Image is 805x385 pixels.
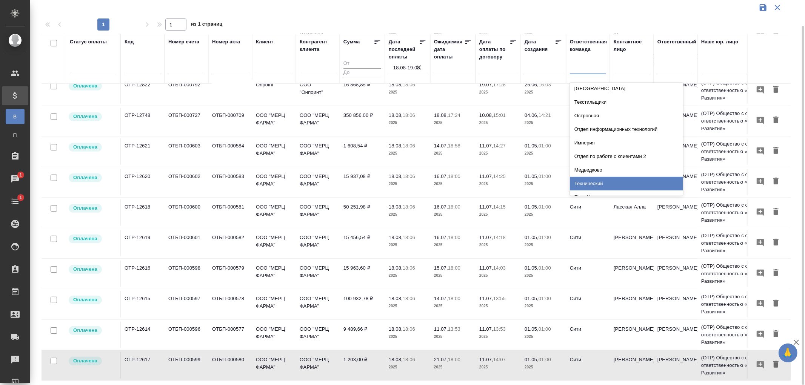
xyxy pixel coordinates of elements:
[256,295,292,310] p: ООО "МЕРЦ ФАРМА"
[389,326,403,332] p: 18.08,
[479,326,493,332] p: 11.07,
[697,259,788,289] td: (OTP) Общество с ограниченной ответственностью «Вектор Развития»
[493,82,506,87] p: 17:28
[403,143,415,149] p: 18:06
[73,143,97,151] p: Оплачена
[343,38,360,46] div: Сумма
[403,173,415,179] p: 18:06
[493,143,506,149] p: 14:27
[256,234,292,249] p: ООО "МЕРЦ ФАРМА"
[610,291,654,318] td: [PERSON_NAME]
[770,144,782,158] button: Удалить
[479,357,493,362] p: 11.07,
[191,20,223,31] span: из 1 страниц
[782,345,794,361] span: 🙏
[15,194,26,201] span: 1
[121,77,165,104] td: OTP-12822
[208,352,252,379] td: ОТБП-000580
[208,108,252,134] td: ОТБП-000709
[525,112,539,118] p: 04.06,
[525,272,562,279] p: 2025
[403,82,415,87] p: 18:06
[434,333,472,341] p: 2025
[73,82,97,90] p: Оплачена
[300,356,336,371] p: ООО "МЕРЦ ФАРМА"
[539,235,551,240] p: 01:00
[121,199,165,226] td: OTP-12618
[121,169,165,195] td: OTP-12620
[434,302,472,310] p: 2025
[570,136,683,150] div: Империя
[493,326,506,332] p: 13:53
[570,95,683,109] div: Текстильщики
[566,291,610,318] td: Сити
[539,204,551,210] p: 01:00
[73,357,97,365] p: Оплачена
[479,204,493,210] p: 11.07,
[479,333,517,341] p: 2025
[256,38,273,46] div: Клиент
[479,272,517,279] p: 2025
[6,128,25,143] a: П
[756,0,770,15] button: Сохранить фильтры
[256,142,292,157] p: ООО "МЕРЦ ФАРМА"
[539,357,551,362] p: 01:00
[479,235,493,240] p: 11.07,
[479,82,493,87] p: 19.07,
[434,241,472,249] p: 2025
[434,180,472,188] p: 2025
[434,326,448,332] p: 11.07,
[448,296,460,301] p: 18:00
[525,180,562,188] p: 2025
[434,364,472,371] p: 2025
[389,143,403,149] p: 18.08,
[343,68,381,78] input: До
[539,143,551,149] p: 01:00
[654,230,697,256] td: [PERSON_NAME]
[389,241,426,249] p: 2025
[697,137,788,167] td: (OTP) Общество с ограниченной ответственностью «Вектор Развития»
[389,211,426,218] p: 2025
[610,322,654,348] td: [PERSON_NAME]
[256,203,292,218] p: ООО "МЕРЦ ФАРМА"
[300,38,336,53] div: Контрагент клиента
[165,352,208,379] td: ОТБП-000599
[479,302,517,310] p: 2025
[770,236,782,250] button: Удалить
[256,112,292,127] p: ООО "МЕРЦ ФАРМА"
[403,204,415,210] p: 18:06
[389,235,403,240] p: 18.08,
[403,357,415,362] p: 18:06
[448,357,460,362] p: 18:00
[493,235,506,240] p: 14:18
[525,204,539,210] p: 01.05,
[479,364,517,371] p: 2025
[165,261,208,287] td: ОТБП-000598
[300,142,336,157] p: ООО "МЕРЦ ФАРМА"
[256,356,292,371] p: ООО "МЕРЦ ФАРМА"
[479,180,517,188] p: 2025
[525,326,539,332] p: 01.05,
[479,173,493,179] p: 11.07,
[300,264,336,279] p: ООО "МЕРЦ ФАРМА"
[448,265,460,271] p: 18:00
[479,89,517,96] p: 2025
[525,150,562,157] p: 2025
[389,272,426,279] p: 2025
[493,296,506,301] p: 13:55
[493,173,506,179] p: 14:25
[300,173,336,188] p: ООО "МЕРЦ ФАРМА"
[697,198,788,228] td: (OTP) Общество с ограниченной ответственностью «Вектор Развития»
[539,82,551,87] p: 16:03
[340,322,385,348] td: 9 489,66 ₽
[256,264,292,279] p: ООО "МЕРЦ ФАРМА"
[570,177,683,190] div: Технический
[566,352,610,379] td: Сити
[570,109,683,123] div: Островная
[525,211,562,218] p: 2025
[479,265,493,271] p: 11.07,
[165,108,208,134] td: ОТБП-000727
[121,108,165,134] td: OTP-12748
[168,38,199,46] div: Номер счета
[525,364,562,371] p: 2025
